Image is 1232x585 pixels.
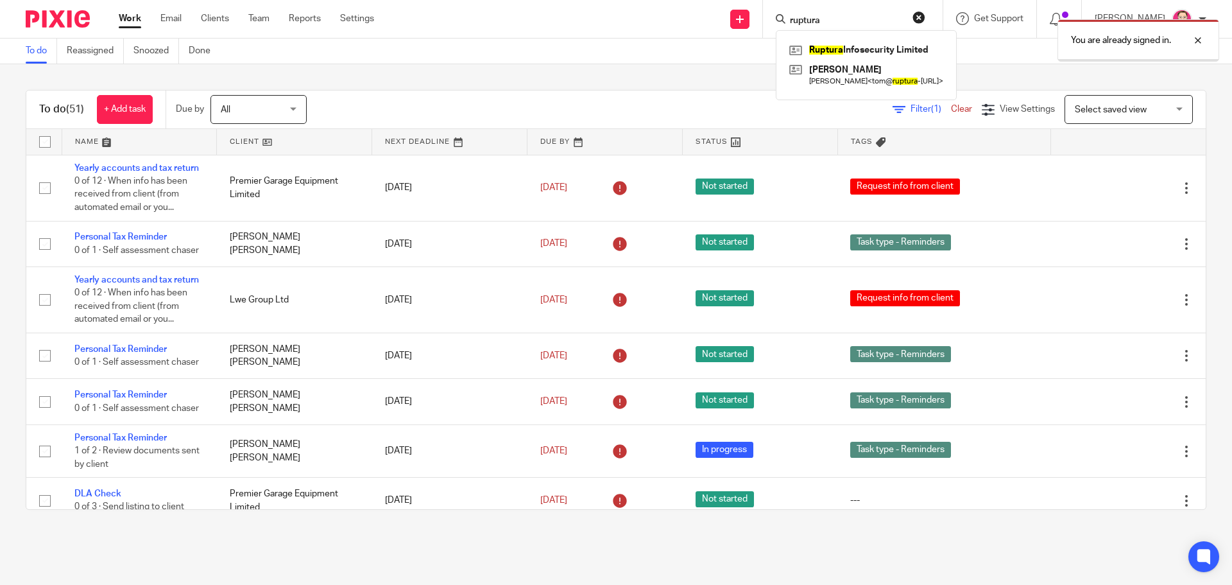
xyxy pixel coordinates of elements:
[850,290,960,306] span: Request info from client
[540,496,567,505] span: [DATE]
[1000,105,1055,114] span: View Settings
[540,183,567,192] span: [DATE]
[372,424,527,477] td: [DATE]
[189,39,220,64] a: Done
[74,289,187,324] span: 0 of 12 · When info has been received from client (from automated email or you...
[696,346,754,362] span: Not started
[74,390,167,399] a: Personal Tax Reminder
[74,404,199,413] span: 0 of 1 · Self assessment chaser
[119,12,141,25] a: Work
[74,275,199,284] a: Yearly accounts and tax return
[696,442,753,458] span: In progress
[74,358,199,367] span: 0 of 1 · Self assessment chaser
[540,295,567,304] span: [DATE]
[201,12,229,25] a: Clients
[39,103,84,116] h1: To do
[74,246,199,255] span: 0 of 1 · Self assessment chaser
[221,105,230,114] span: All
[217,221,372,266] td: [PERSON_NAME] [PERSON_NAME]
[540,446,567,455] span: [DATE]
[133,39,179,64] a: Snoozed
[912,11,925,24] button: Clear
[217,478,372,523] td: Premier Garage Equipment Limited
[372,478,527,523] td: [DATE]
[696,392,754,408] span: Not started
[217,379,372,424] td: [PERSON_NAME] [PERSON_NAME]
[74,489,121,498] a: DLA Check
[97,95,153,124] a: + Add task
[67,39,124,64] a: Reassigned
[289,12,321,25] a: Reports
[696,234,754,250] span: Not started
[248,12,269,25] a: Team
[1172,9,1192,30] img: Bradley%20-%20Pink.png
[931,105,941,114] span: (1)
[911,105,951,114] span: Filter
[26,10,90,28] img: Pixie
[372,221,527,266] td: [DATE]
[540,351,567,360] span: [DATE]
[696,491,754,507] span: Not started
[540,240,567,249] span: [DATE]
[850,346,951,362] span: Task type - Reminders
[217,155,372,221] td: Premier Garage Equipment Limited
[74,433,167,442] a: Personal Tax Reminder
[696,290,754,306] span: Not started
[74,345,167,354] a: Personal Tax Reminder
[1075,105,1147,114] span: Select saved view
[850,494,1038,507] div: ---
[372,379,527,424] td: [DATE]
[160,12,182,25] a: Email
[176,103,204,116] p: Due by
[696,179,754,195] span: Not started
[217,424,372,477] td: [PERSON_NAME] [PERSON_NAME]
[850,392,951,408] span: Task type - Reminders
[217,333,372,379] td: [PERSON_NAME] [PERSON_NAME]
[74,164,199,173] a: Yearly accounts and tax return
[850,179,960,195] span: Request info from client
[540,397,567,406] span: [DATE]
[850,234,951,250] span: Task type - Reminders
[951,105,972,114] a: Clear
[340,12,374,25] a: Settings
[372,155,527,221] td: [DATE]
[74,177,187,212] span: 0 of 12 · When info has been received from client (from automated email or you...
[74,232,167,241] a: Personal Tax Reminder
[1071,34,1171,47] p: You are already signed in.
[66,104,84,114] span: (51)
[74,446,200,469] span: 1 of 2 · Review documents sent by client
[851,138,873,145] span: Tags
[850,442,951,458] span: Task type - Reminders
[217,266,372,333] td: Lwe Group Ltd
[372,333,527,379] td: [DATE]
[372,266,527,333] td: [DATE]
[74,503,184,512] span: 0 of 3 · Send listing to client
[26,39,57,64] a: To do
